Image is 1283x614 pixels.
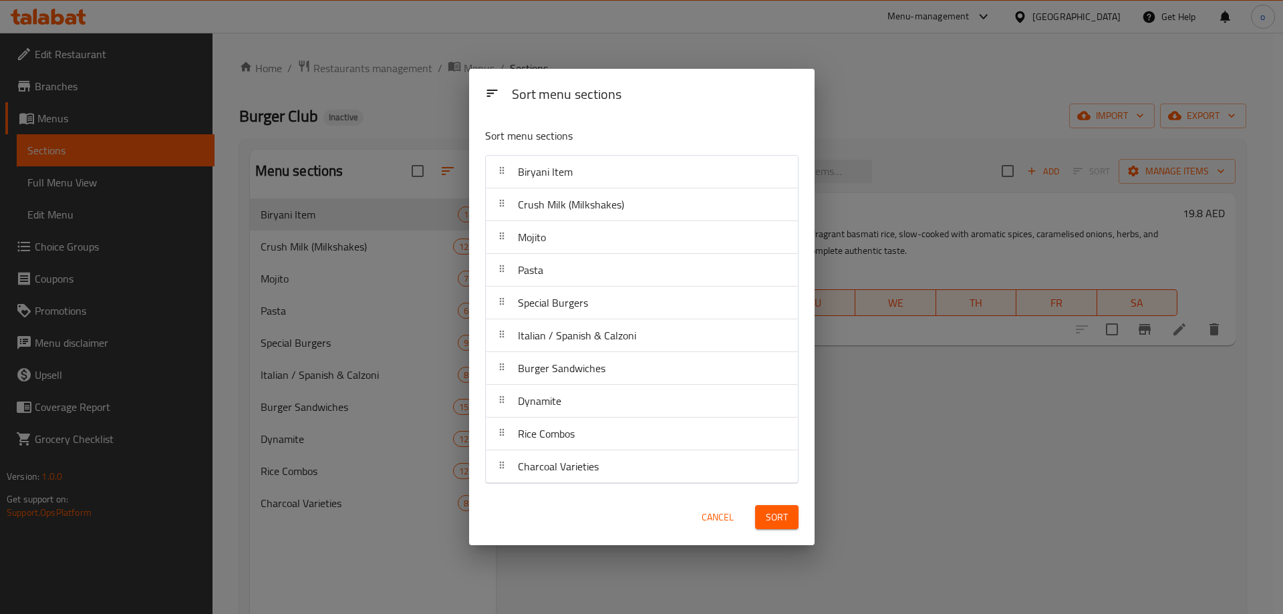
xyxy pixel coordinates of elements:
[518,391,561,411] span: Dynamite
[486,352,798,385] div: Burger Sandwiches
[755,505,799,530] button: Sort
[485,128,734,144] p: Sort menu sections
[518,194,624,214] span: Crush Milk (Milkshakes)
[518,162,573,182] span: Biryani Item
[518,227,546,247] span: Mojito
[518,293,588,313] span: Special Burgers
[486,450,798,483] div: Charcoal Varieties
[518,424,575,444] span: Rice Combos
[518,260,543,280] span: Pasta
[696,505,739,530] button: Cancel
[486,254,798,287] div: Pasta
[766,509,788,526] span: Sort
[702,509,734,526] span: Cancel
[486,188,798,221] div: Crush Milk (Milkshakes)
[518,358,605,378] span: Burger Sandwiches
[518,325,636,345] span: Italian / Spanish & Calzoni
[486,287,798,319] div: Special Burgers
[486,221,798,254] div: Mojito
[518,456,599,476] span: Charcoal Varieties
[486,319,798,352] div: Italian / Spanish & Calzoni
[486,156,798,188] div: Biryani Item
[486,418,798,450] div: Rice Combos
[507,80,804,110] div: Sort menu sections
[486,385,798,418] div: Dynamite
